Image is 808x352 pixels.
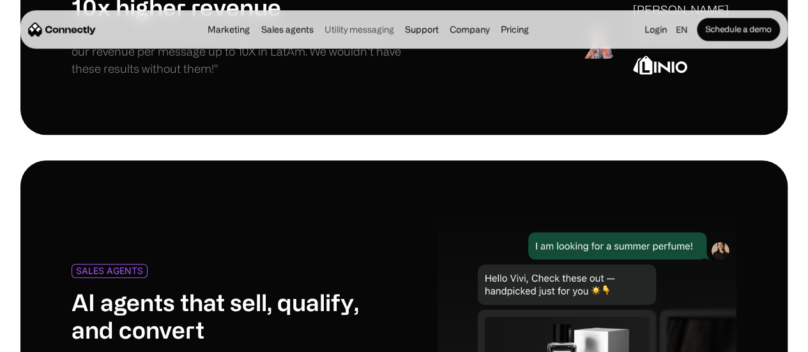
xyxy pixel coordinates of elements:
[72,288,404,343] h1: AI agents that sell, qualify, and convert
[72,26,404,77] p: "With Connectly’s amazing tool and expert support, we grew our revenue per message up to 10X in L...
[28,20,96,39] a: home
[257,24,317,34] a: Sales agents
[697,18,780,41] a: Schedule a demo
[13,328,77,348] aside: Language selected: English
[641,20,671,38] a: Login
[76,266,143,275] div: SALES AGENTS
[26,330,77,348] ul: Language list
[401,24,443,34] a: Support
[204,24,254,34] a: Marketing
[446,20,493,38] div: Company
[671,20,697,38] div: en
[633,56,687,75] img: Linio Logo
[676,20,687,38] div: en
[321,24,398,34] a: Utility messaging
[497,24,533,34] a: Pricing
[450,20,489,38] div: Company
